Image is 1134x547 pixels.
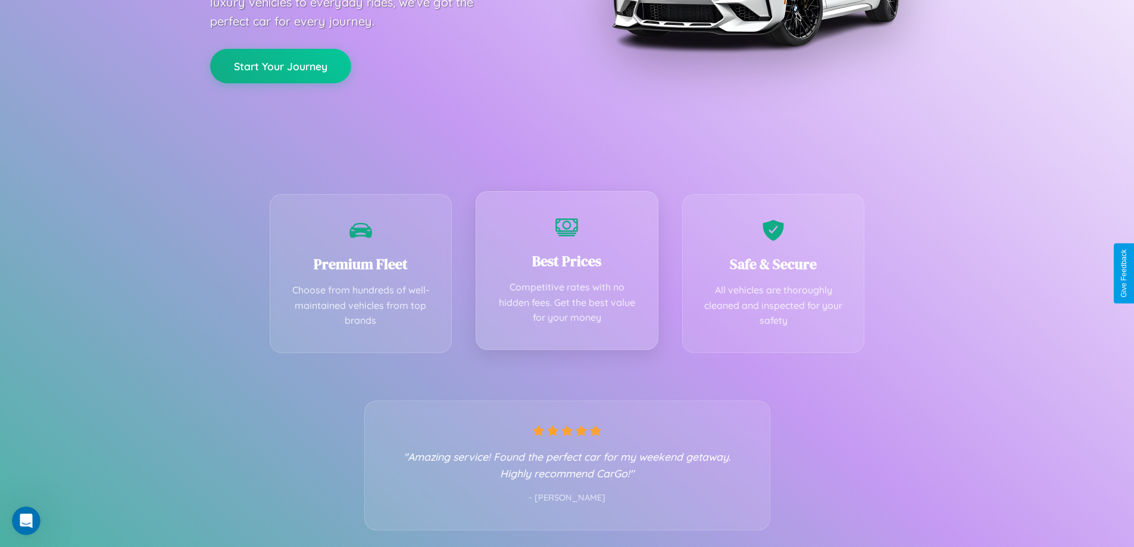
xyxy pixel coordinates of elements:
div: Give Feedback [1120,249,1128,298]
button: Start Your Journey [210,49,351,83]
p: Competitive rates with no hidden fees. Get the best value for your money [494,280,640,326]
iframe: Intercom live chat [12,507,40,535]
p: "Amazing service! Found the perfect car for my weekend getaway. Highly recommend CarGo!" [389,448,746,482]
p: - [PERSON_NAME] [389,490,746,506]
h3: Premium Fleet [288,254,434,274]
h3: Best Prices [494,251,640,271]
h3: Safe & Secure [701,254,846,274]
p: All vehicles are thoroughly cleaned and inspected for your safety [701,283,846,329]
p: Choose from hundreds of well-maintained vehicles from top brands [288,283,434,329]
